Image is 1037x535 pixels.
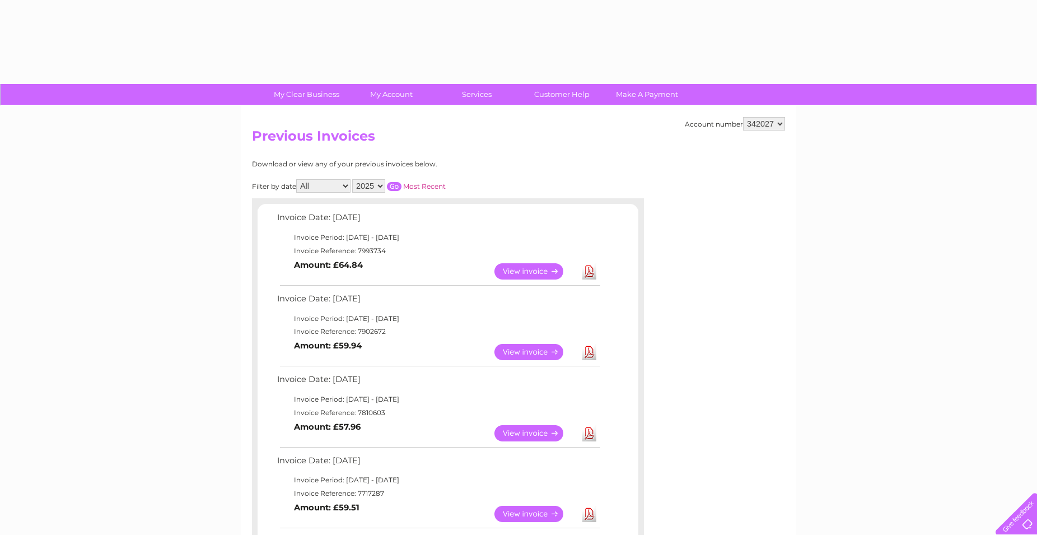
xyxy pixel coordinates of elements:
td: Invoice Date: [DATE] [274,210,602,231]
a: Customer Help [516,84,608,105]
div: Download or view any of your previous invoices below. [252,160,546,168]
td: Invoice Date: [DATE] [274,291,602,312]
div: Account number [685,117,785,131]
b: Amount: £57.96 [294,422,361,432]
a: Services [431,84,523,105]
a: View [494,344,577,360]
a: Download [582,506,596,522]
a: Download [582,425,596,441]
td: Invoice Period: [DATE] - [DATE] [274,231,602,244]
a: View [494,506,577,522]
h2: Previous Invoices [252,128,785,150]
a: Most Recent [403,182,446,190]
td: Invoice Reference: 7902672 [274,325,602,338]
a: View [494,425,577,441]
a: My Account [345,84,438,105]
td: Invoice Period: [DATE] - [DATE] [274,473,602,487]
td: Invoice Period: [DATE] - [DATE] [274,393,602,406]
div: Filter by date [252,179,546,193]
a: Make A Payment [601,84,693,105]
td: Invoice Period: [DATE] - [DATE] [274,312,602,325]
a: My Clear Business [260,84,353,105]
td: Invoice Date: [DATE] [274,453,602,474]
td: Invoice Reference: 7993734 [274,244,602,258]
a: View [494,263,577,280]
b: Amount: £59.51 [294,503,359,513]
td: Invoice Reference: 7717287 [274,487,602,500]
a: Download [582,344,596,360]
td: Invoice Date: [DATE] [274,372,602,393]
td: Invoice Reference: 7810603 [274,406,602,420]
b: Amount: £64.84 [294,260,363,270]
b: Amount: £59.94 [294,341,362,351]
a: Download [582,263,596,280]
